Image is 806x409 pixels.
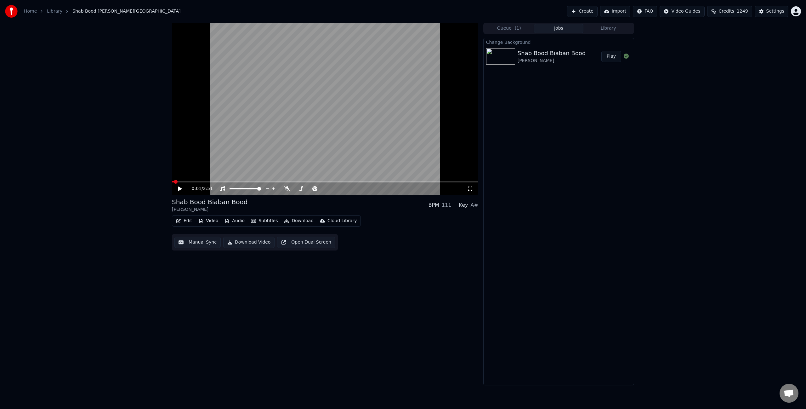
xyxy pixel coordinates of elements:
[515,25,521,32] span: ( 1 )
[459,201,468,209] div: Key
[223,237,275,248] button: Download Video
[633,6,657,17] button: FAQ
[600,6,630,17] button: Import
[766,8,784,14] div: Settings
[470,201,478,209] div: A#
[428,201,439,209] div: BPM
[707,6,752,17] button: Credits1249
[24,8,181,14] nav: breadcrumb
[660,6,704,17] button: Video Guides
[222,216,247,225] button: Audio
[484,24,534,33] button: Queue
[192,186,207,192] div: /
[755,6,788,17] button: Settings
[484,38,634,46] div: Change Background
[518,58,586,64] div: [PERSON_NAME]
[5,5,18,18] img: youka
[192,186,201,192] span: 0:01
[737,8,748,14] span: 1249
[72,8,180,14] span: Shab Bood [PERSON_NAME][GEOGRAPHIC_DATA]
[277,237,335,248] button: Open Dual Screen
[172,198,247,206] div: Shab Bood Biaban Bood
[442,201,451,209] div: 111
[47,8,62,14] a: Library
[780,384,798,403] div: Open chat
[174,237,221,248] button: Manual Sync
[719,8,734,14] span: Credits
[281,216,316,225] button: Download
[196,216,221,225] button: Video
[534,24,584,33] button: Jobs
[601,51,621,62] button: Play
[583,24,633,33] button: Library
[327,218,357,224] div: Cloud Library
[203,186,213,192] span: 2:51
[567,6,598,17] button: Create
[172,206,247,213] div: [PERSON_NAME]
[248,216,280,225] button: Subtitles
[24,8,37,14] a: Home
[518,49,586,58] div: Shab Bood Biaban Bood
[173,216,195,225] button: Edit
